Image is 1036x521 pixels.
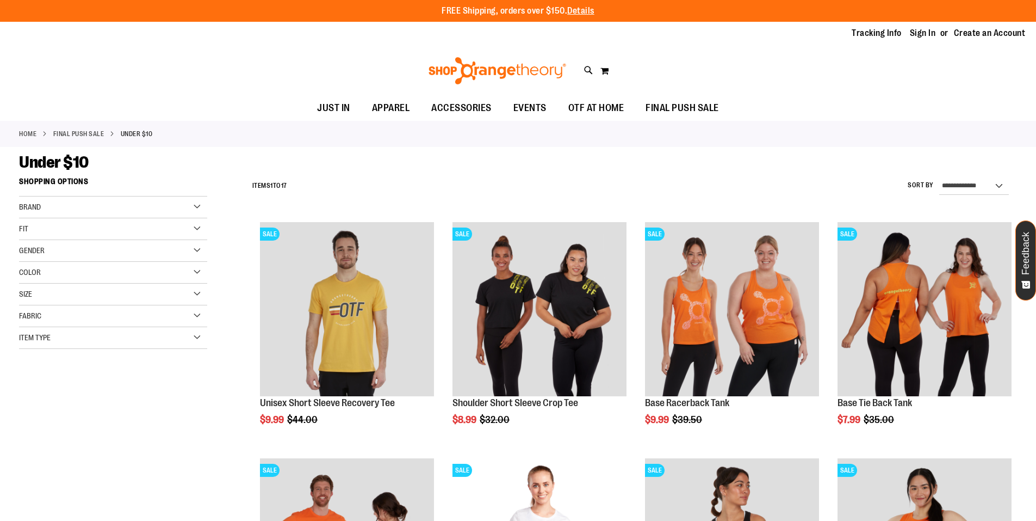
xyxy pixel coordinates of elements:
[317,96,350,120] span: JUST IN
[447,217,632,453] div: product
[19,153,89,171] span: Under $10
[852,27,902,39] a: Tracking Info
[838,414,862,425] span: $7.99
[640,217,824,453] div: product
[503,96,557,121] a: EVENTS
[287,414,319,425] span: $44.00
[255,217,439,453] div: product
[19,311,41,320] span: Fabric
[635,96,730,120] a: FINAL PUSH SALE
[954,27,1026,39] a: Create an Account
[452,222,626,396] img: Product image for Shoulder Short Sleeve Crop Tee
[281,182,287,189] span: 17
[513,96,547,120] span: EVENTS
[838,397,912,408] a: Base Tie Back Tank
[672,414,704,425] span: $39.50
[431,96,492,120] span: ACCESSORIES
[53,129,104,139] a: FINAL PUSH SALE
[19,333,51,342] span: Item Type
[427,57,568,84] img: Shop Orangetheory
[646,96,719,120] span: FINAL PUSH SALE
[19,268,41,277] span: Color
[908,181,934,190] label: Sort By
[557,96,635,121] a: OTF AT HOME
[452,414,478,425] span: $8.99
[864,414,896,425] span: $35.00
[832,217,1017,453] div: product
[452,397,578,408] a: Shoulder Short Sleeve Crop Tee
[260,228,280,241] span: SALE
[121,129,153,139] strong: Under $10
[19,246,45,255] span: Gender
[910,27,936,39] a: Sign In
[838,222,1012,396] img: Product image for Base Tie Back Tank
[19,203,41,211] span: Brand
[260,222,434,398] a: Product image for Unisex Short Sleeve Recovery TeeSALE
[260,464,280,477] span: SALE
[452,228,472,241] span: SALE
[372,96,410,120] span: APPAREL
[19,172,207,197] strong: Shopping Options
[420,96,503,121] a: ACCESSORIES
[270,182,273,189] span: 1
[645,222,819,396] img: Product image for Base Racerback Tank
[260,397,395,408] a: Unisex Short Sleeve Recovery Tee
[442,5,594,17] p: FREE Shipping, orders over $150.
[645,464,665,477] span: SALE
[645,228,665,241] span: SALE
[838,464,857,477] span: SALE
[19,290,32,298] span: Size
[452,464,472,477] span: SALE
[480,414,511,425] span: $32.00
[19,129,36,139] a: Home
[1015,220,1036,301] button: Feedback - Show survey
[260,414,286,425] span: $9.99
[645,222,819,398] a: Product image for Base Racerback TankSALE
[19,224,28,233] span: Fit
[452,222,626,398] a: Product image for Shoulder Short Sleeve Crop TeeSALE
[306,96,361,121] a: JUST IN
[568,96,624,120] span: OTF AT HOME
[252,177,287,194] h2: Items to
[838,222,1012,398] a: Product image for Base Tie Back TankSALE
[645,397,729,408] a: Base Racerback Tank
[361,96,421,121] a: APPAREL
[1021,232,1031,275] span: Feedback
[567,6,594,16] a: Details
[645,414,671,425] span: $9.99
[838,228,857,241] span: SALE
[260,222,434,396] img: Product image for Unisex Short Sleeve Recovery Tee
